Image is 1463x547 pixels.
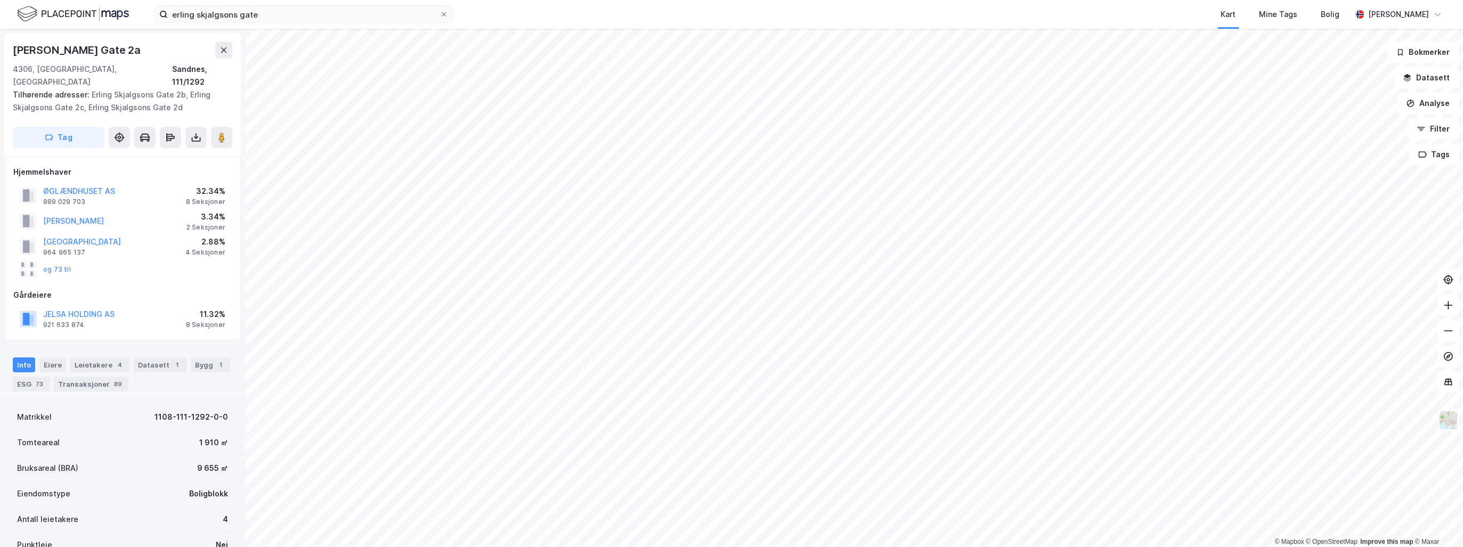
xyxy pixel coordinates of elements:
[191,357,230,372] div: Bygg
[70,357,129,372] div: Leietakere
[168,6,440,22] input: Søk på adresse, matrikkel, gårdeiere, leietakere eller personer
[186,321,225,329] div: 8 Seksjoner
[1387,42,1459,63] button: Bokmerker
[134,357,186,372] div: Datasett
[199,436,228,449] div: 1 910 ㎡
[197,462,228,475] div: 9 655 ㎡
[223,513,228,526] div: 4
[43,321,84,329] div: 921 633 874
[1368,8,1429,21] div: [PERSON_NAME]
[186,210,225,223] div: 3.34%
[1410,496,1463,547] div: Kontrollprogram for chat
[13,42,143,59] div: [PERSON_NAME] Gate 2a
[34,379,45,389] div: 73
[1394,67,1459,88] button: Datasett
[1360,538,1413,545] a: Improve this map
[39,357,66,372] div: Eiere
[189,487,228,500] div: Boligblokk
[1408,118,1459,140] button: Filter
[17,411,52,423] div: Matrikkel
[17,462,78,475] div: Bruksareal (BRA)
[172,360,182,370] div: 1
[13,63,172,88] div: 4306, [GEOGRAPHIC_DATA], [GEOGRAPHIC_DATA]
[186,308,225,321] div: 11.32%
[17,513,78,526] div: Antall leietakere
[13,357,35,372] div: Info
[112,379,124,389] div: 89
[17,487,70,500] div: Eiendomstype
[1221,8,1236,21] div: Kart
[155,411,228,423] div: 1108-111-1292-0-0
[13,166,232,178] div: Hjemmelshaver
[1274,538,1304,545] a: Mapbox
[186,185,225,198] div: 32.34%
[17,436,60,449] div: Tomteareal
[43,248,85,257] div: 964 965 137
[1397,93,1459,114] button: Analyse
[13,90,92,99] span: Tilhørende adresser:
[1410,496,1463,547] iframe: Chat Widget
[54,377,128,391] div: Transaksjoner
[186,223,225,232] div: 2 Seksjoner
[1409,144,1459,165] button: Tags
[1306,538,1358,545] a: OpenStreetMap
[186,198,225,206] div: 8 Seksjoner
[1438,410,1458,430] img: Z
[115,360,125,370] div: 4
[13,377,50,391] div: ESG
[13,289,232,301] div: Gårdeiere
[13,88,224,114] div: Erling Skjalgsons Gate 2b, Erling Skjalgsons Gate 2c, Erling Skjalgsons Gate 2d
[13,127,104,148] button: Tag
[215,360,226,370] div: 1
[185,248,225,257] div: 4 Seksjoner
[1321,8,1339,21] div: Bolig
[172,63,232,88] div: Sandnes, 111/1292
[43,198,85,206] div: 989 029 703
[185,235,225,248] div: 2.88%
[17,5,129,23] img: logo.f888ab2527a4732fd821a326f86c7f29.svg
[1259,8,1297,21] div: Mine Tags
